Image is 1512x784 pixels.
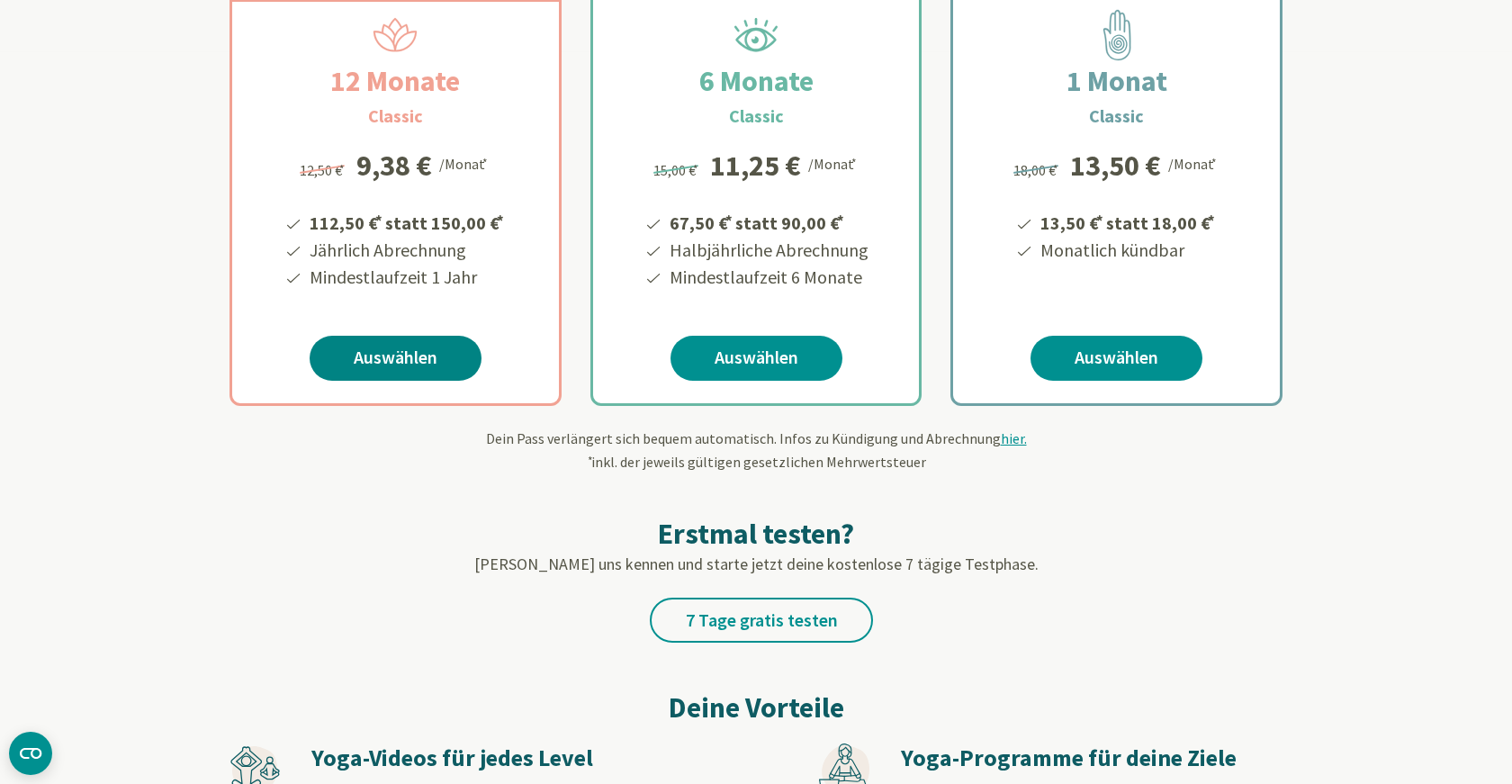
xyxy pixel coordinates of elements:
[307,264,507,291] li: Mindestlaufzeit 1 Jahr
[307,206,507,237] li: 112,50 € statt 150,00 €
[586,453,926,471] span: inkl. der jeweils gültigen gesetzlichen Mehrwertsteuer
[229,428,1282,473] div: Dein Pass verlängert sich bequem automatisch. Infos zu Kündigung und Abrechnung
[656,59,857,103] h2: 6 Monate
[307,237,507,264] li: Jährlich Abrechnung
[287,59,503,103] h2: 12 Monate
[300,161,347,179] span: 12,50 €
[1070,151,1161,180] div: 13,50 €
[729,103,784,130] h3: Classic
[311,743,691,773] h3: Yoga-Videos für jedes Level
[368,103,423,130] h3: Classic
[670,336,842,381] a: Auswählen
[667,237,868,264] li: Halbjährliche Abrechnung
[356,151,432,180] div: 9,38 €
[310,336,481,381] a: Auswählen
[1089,103,1144,130] h3: Classic
[667,264,868,291] li: Mindestlaufzeit 6 Monate
[9,732,52,775] button: CMP-Widget öffnen
[1030,336,1202,381] a: Auswählen
[901,743,1281,773] h3: Yoga-Programme für deine Ziele
[1023,59,1210,103] h2: 1 Monat
[710,151,801,180] div: 11,25 €
[667,206,868,237] li: 67,50 € statt 90,00 €
[229,686,1282,729] h2: Deine Vorteile
[650,598,873,643] a: 7 Tage gratis testen
[1168,151,1219,175] div: /Monat
[1013,161,1061,179] span: 18,00 €
[1001,429,1027,447] span: hier.
[439,151,490,175] div: /Monat
[653,161,701,179] span: 15,00 €
[229,552,1282,576] p: [PERSON_NAME] uns kennen und starte jetzt deine kostenlose 7 tägige Testphase.
[229,516,1282,552] h2: Erstmal testen?
[1038,206,1218,237] li: 13,50 € statt 18,00 €
[1038,237,1218,264] li: Monatlich kündbar
[808,151,859,175] div: /Monat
